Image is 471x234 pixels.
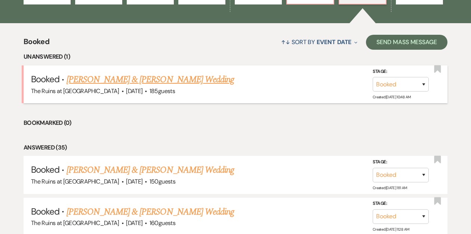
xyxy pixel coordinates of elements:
[281,38,290,46] span: ↑↓
[31,87,119,95] span: The Ruins at [GEOGRAPHIC_DATA]
[24,52,447,62] li: Unanswered (1)
[24,143,447,153] li: Answered (35)
[67,73,234,86] a: [PERSON_NAME] & [PERSON_NAME] Wedding
[31,206,59,217] span: Booked
[150,219,175,227] span: 160 guests
[24,118,447,128] li: Bookmarked (0)
[373,185,407,190] span: Created: [DATE] 11:11 AM
[150,87,175,95] span: 185 guests
[150,178,175,185] span: 150 guests
[373,158,429,166] label: Stage:
[31,164,59,175] span: Booked
[278,32,360,52] button: Sort By Event Date
[373,67,429,76] label: Stage:
[67,205,234,219] a: [PERSON_NAME] & [PERSON_NAME] Wedding
[31,219,119,227] span: The Ruins at [GEOGRAPHIC_DATA]
[126,219,142,227] span: [DATE]
[373,95,410,99] span: Created: [DATE] 10:48 AM
[126,178,142,185] span: [DATE]
[126,87,142,95] span: [DATE]
[373,200,429,208] label: Stage:
[67,163,234,177] a: [PERSON_NAME] & [PERSON_NAME] Wedding
[317,38,351,46] span: Event Date
[366,35,447,50] button: Send Mass Message
[373,227,409,232] span: Created: [DATE] 11:28 AM
[31,73,59,85] span: Booked
[31,178,119,185] span: The Ruins at [GEOGRAPHIC_DATA]
[24,36,49,52] span: Booked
